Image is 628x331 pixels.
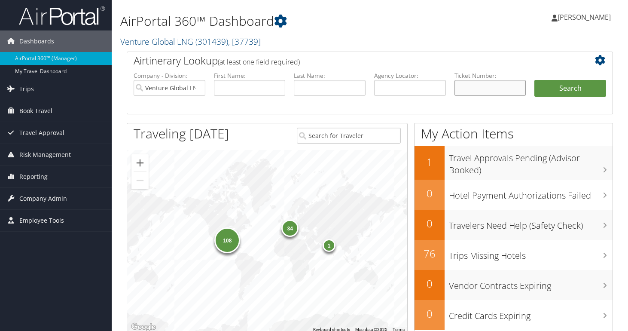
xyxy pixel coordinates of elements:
[323,239,335,252] div: 1
[131,172,149,189] button: Zoom out
[120,12,453,30] h1: AirPortal 360™ Dashboard
[134,53,566,68] h2: Airtinerary Lookup
[534,80,606,97] button: Search
[19,122,64,144] span: Travel Approval
[415,210,613,240] a: 0Travelers Need Help (Safety Check)
[19,100,52,122] span: Book Travel
[415,216,445,231] h2: 0
[449,245,613,262] h3: Trips Missing Hotels
[134,125,229,143] h1: Traveling [DATE]
[19,144,71,165] span: Risk Management
[454,71,526,80] label: Ticket Number:
[19,210,64,231] span: Employee Tools
[449,306,613,322] h3: Credit Cards Expiring
[415,276,445,291] h2: 0
[415,300,613,330] a: 0Credit Cards Expiring
[294,71,366,80] label: Last Name:
[449,215,613,232] h3: Travelers Need Help (Safety Check)
[218,57,300,67] span: (at least one field required)
[19,78,34,100] span: Trips
[415,240,613,270] a: 76Trips Missing Hotels
[374,71,446,80] label: Agency Locator:
[297,128,401,144] input: Search for Traveler
[214,71,286,80] label: First Name:
[228,36,261,47] span: , [ 37739 ]
[19,6,105,26] img: airportal-logo.png
[449,148,613,176] h3: Travel Approvals Pending (Advisor Booked)
[415,270,613,300] a: 0Vendor Contracts Expiring
[131,154,149,172] button: Zoom in
[415,146,613,179] a: 1Travel Approvals Pending (Advisor Booked)
[415,186,445,201] h2: 0
[415,155,445,169] h2: 1
[214,227,240,253] div: 108
[415,246,445,261] h2: 76
[19,31,54,52] span: Dashboards
[415,306,445,321] h2: 0
[120,36,261,47] a: Venture Global LNG
[415,125,613,143] h1: My Action Items
[449,185,613,202] h3: Hotel Payment Authorizations Failed
[195,36,228,47] span: ( 301439 )
[281,220,299,237] div: 34
[558,12,611,22] span: [PERSON_NAME]
[552,4,619,30] a: [PERSON_NAME]
[449,276,613,292] h3: Vendor Contracts Expiring
[19,166,48,187] span: Reporting
[134,71,205,80] label: Company - Division:
[415,180,613,210] a: 0Hotel Payment Authorizations Failed
[19,188,67,209] span: Company Admin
